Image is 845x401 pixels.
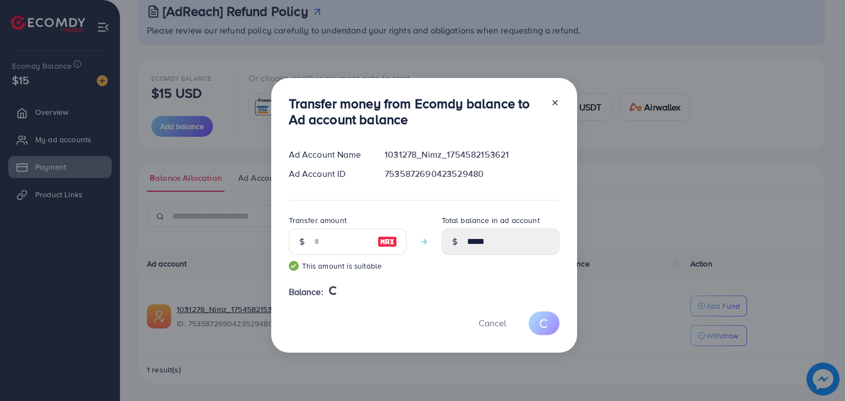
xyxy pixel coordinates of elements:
[376,168,568,180] div: 7535872690423529480
[289,286,323,298] span: Balance:
[465,311,520,335] button: Cancel
[289,261,299,271] img: guide
[289,96,542,127] h3: Transfer money from Ecomdy balance to Ad account balance
[377,235,397,248] img: image
[376,148,568,161] div: 1031278_Nimz_1754582153621
[289,260,407,271] small: This amount is suitable
[289,215,347,226] label: Transfer amount
[479,317,506,329] span: Cancel
[280,168,376,180] div: Ad Account ID
[442,215,540,226] label: Total balance in ad account
[280,148,376,161] div: Ad Account Name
